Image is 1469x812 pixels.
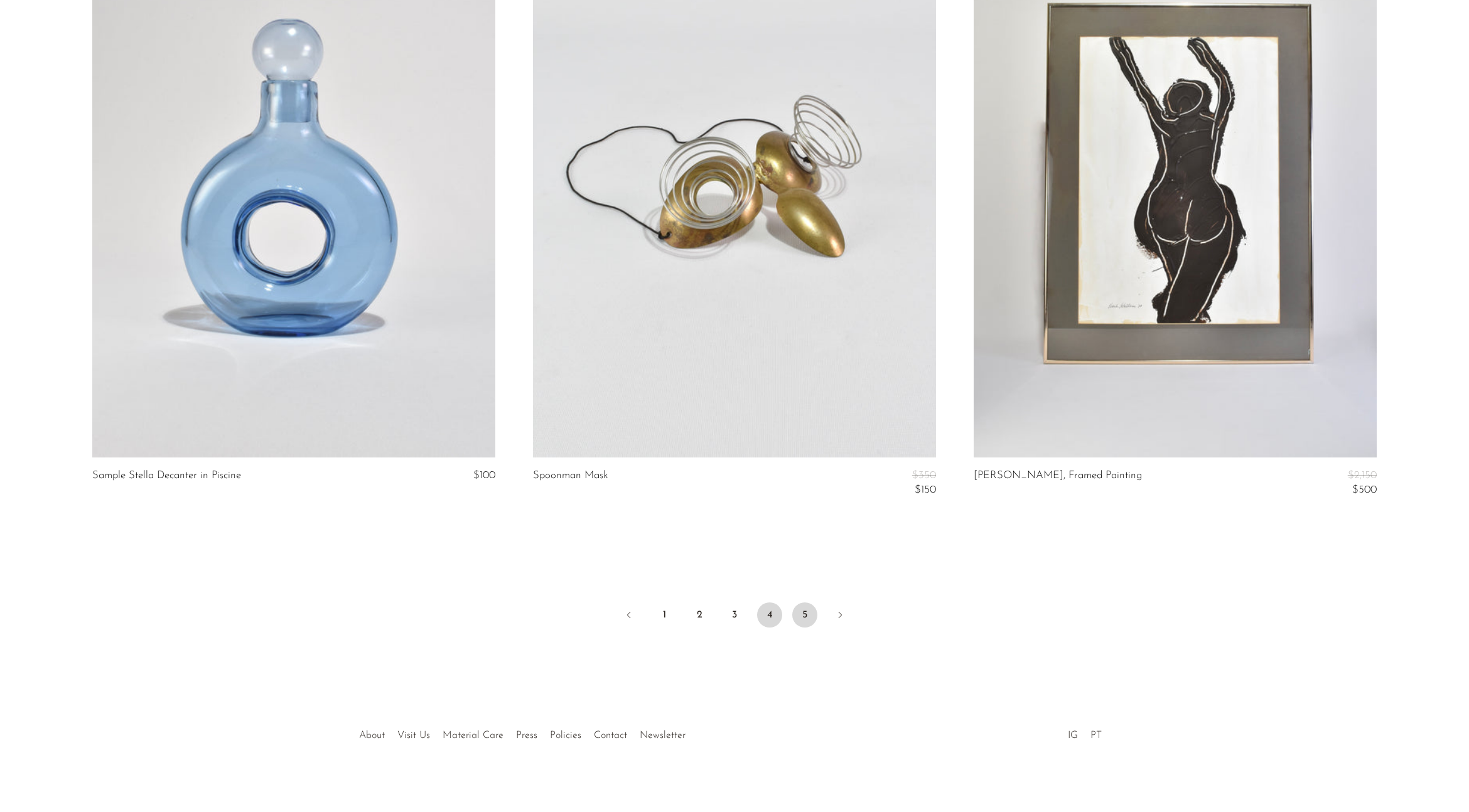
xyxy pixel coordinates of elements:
a: [PERSON_NAME], Framed Painting [974,470,1142,496]
ul: Quick links [353,720,692,744]
a: 1 [652,602,677,628]
a: 3 [722,602,747,628]
a: Contact [594,730,627,740]
a: Spoonman Mask [533,470,608,496]
span: $350 [912,470,936,481]
a: 5 [792,602,817,628]
span: $100 [473,470,495,481]
a: About [359,730,385,740]
a: Material Care [443,730,503,740]
ul: Social Medias [1062,720,1108,744]
span: $2,150 [1348,470,1377,481]
a: IG [1068,730,1078,740]
a: Visit Us [397,730,430,740]
a: Next [827,602,853,630]
span: $150 [915,484,936,495]
a: Policies [550,730,581,740]
a: Previous [616,602,642,630]
a: Press [516,730,537,740]
span: $500 [1352,484,1377,495]
a: PT [1090,730,1102,740]
span: 4 [757,602,782,628]
a: Sample Stella Decanter in Piscine [92,470,241,481]
a: 2 [687,602,712,628]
